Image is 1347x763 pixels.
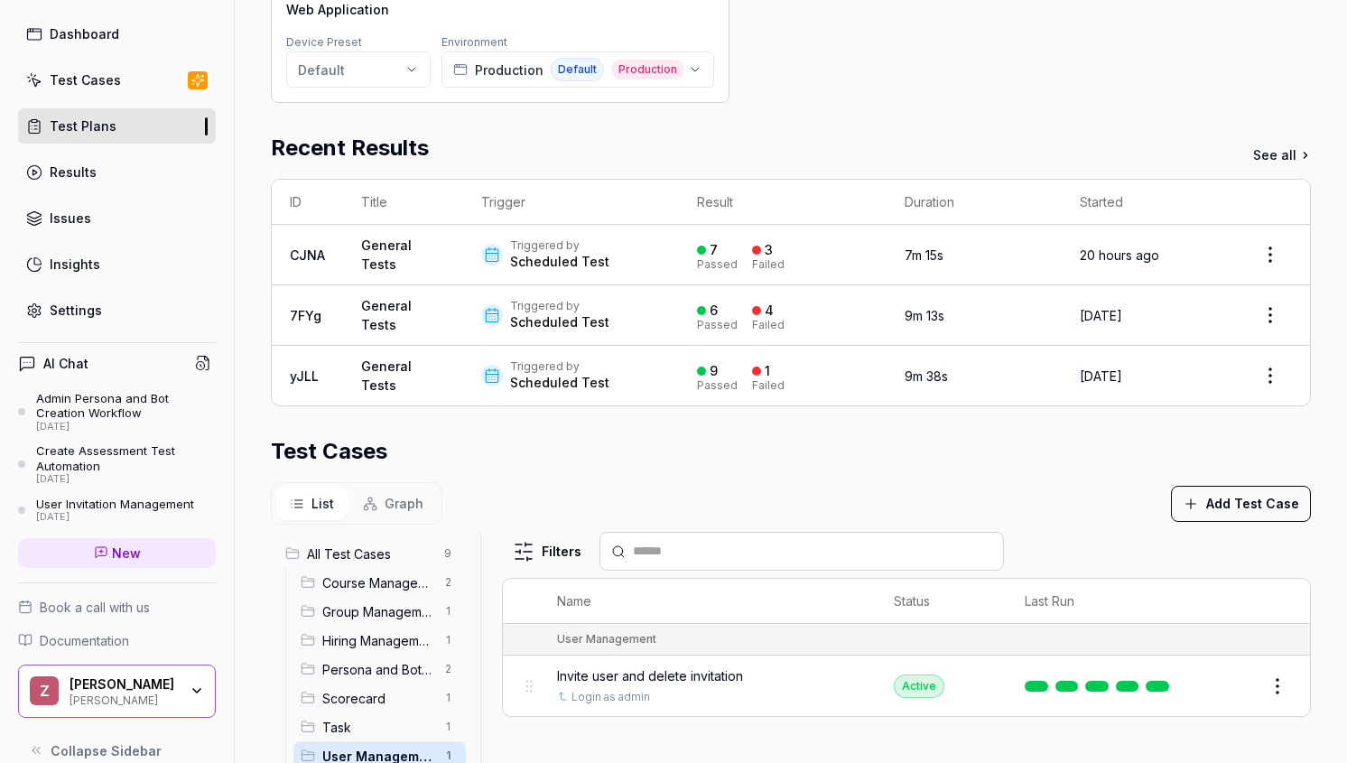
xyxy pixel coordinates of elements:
[361,358,412,393] a: General Tests
[307,544,433,563] span: All Test Cases
[905,247,943,263] time: 7m 15s
[1253,145,1311,164] a: See all
[611,60,684,79] span: Production
[437,600,459,622] span: 1
[36,391,216,421] div: Admin Persona and Bot Creation Workflow
[50,24,119,43] div: Dashboard
[275,487,348,520] button: List
[18,16,216,51] a: Dashboard
[679,180,887,225] th: Result
[50,70,121,89] div: Test Cases
[437,572,459,593] span: 2
[510,359,609,374] div: Triggered by
[475,60,543,79] span: Production
[502,534,592,570] button: Filters
[40,598,150,617] span: Book a call with us
[510,253,609,271] div: Scheduled Test
[40,631,129,650] span: Documentation
[18,391,216,433] a: Admin Persona and Bot Creation Workflow[DATE]
[70,676,178,693] div: Zell
[50,163,97,181] div: Results
[510,299,609,313] div: Triggered by
[752,380,785,391] div: Failed
[271,435,387,468] h2: Test Cases
[385,494,423,513] span: Graph
[539,579,876,624] th: Name
[887,180,1061,225] th: Duration
[510,374,609,392] div: Scheduled Test
[36,421,216,433] div: [DATE]
[710,363,718,379] div: 9
[765,363,770,379] div: 1
[50,209,91,228] div: Issues
[293,712,466,741] div: Drag to reorderTask1
[70,692,178,706] div: [PERSON_NAME]
[905,368,948,384] time: 9m 38s
[293,626,466,655] div: Drag to reorderHiring Management1
[18,247,216,282] a: Insights
[322,689,433,708] span: Scorecard
[322,718,433,737] span: Task
[441,51,714,88] button: ProductionDefaultProduction
[437,629,459,651] span: 1
[510,313,609,331] div: Scheduled Test
[18,598,216,617] a: Book a call with us
[18,293,216,328] a: Settings
[503,656,1310,716] tr: Invite user and delete invitationLogin as adminActive
[322,660,433,679] span: Persona and Bot Management
[290,308,321,323] a: 7FYg
[697,320,738,330] div: Passed
[298,60,345,79] div: Default
[18,108,216,144] a: Test Plans
[50,301,102,320] div: Settings
[18,62,216,98] a: Test Cases
[905,308,944,323] time: 9m 13s
[557,666,743,685] span: Invite user and delete invitation
[361,298,412,332] a: General Tests
[348,487,438,520] button: Graph
[112,544,141,563] span: New
[697,259,738,270] div: Passed
[752,320,785,330] div: Failed
[271,132,429,164] h2: Recent Results
[752,259,785,270] div: Failed
[361,237,412,272] a: General Tests
[765,242,773,258] div: 3
[290,247,325,263] a: CJNA
[1062,180,1231,225] th: Started
[18,497,216,524] a: User Invitation Management[DATE]
[322,602,433,621] span: Group Management
[557,631,656,647] div: User Management
[18,200,216,236] a: Issues
[51,741,162,760] span: Collapse Sidebar
[36,473,216,486] div: [DATE]
[697,380,738,391] div: Passed
[1080,308,1122,323] time: [DATE]
[272,180,343,225] th: ID
[765,302,774,319] div: 4
[1080,368,1122,384] time: [DATE]
[293,684,466,712] div: Drag to reorderScorecard1
[343,180,463,225] th: Title
[18,443,216,485] a: Create Assessment Test Automation[DATE]
[1080,247,1159,263] time: 20 hours ago
[441,35,507,49] label: Environment
[876,579,1007,624] th: Status
[18,538,216,568] a: New
[286,35,362,49] label: Device Preset
[437,658,459,680] span: 2
[551,58,604,81] span: Default
[18,154,216,190] a: Results
[437,543,459,564] span: 9
[437,716,459,738] span: 1
[293,655,466,684] div: Drag to reorderPersona and Bot Management2
[293,597,466,626] div: Drag to reorderGroup Management1
[510,238,609,253] div: Triggered by
[36,497,194,511] div: User Invitation Management
[322,631,433,650] span: Hiring Management
[290,368,319,384] a: yJLL
[710,242,718,258] div: 7
[43,354,88,373] h4: AI Chat
[571,689,650,705] a: Login as admin
[463,180,679,225] th: Trigger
